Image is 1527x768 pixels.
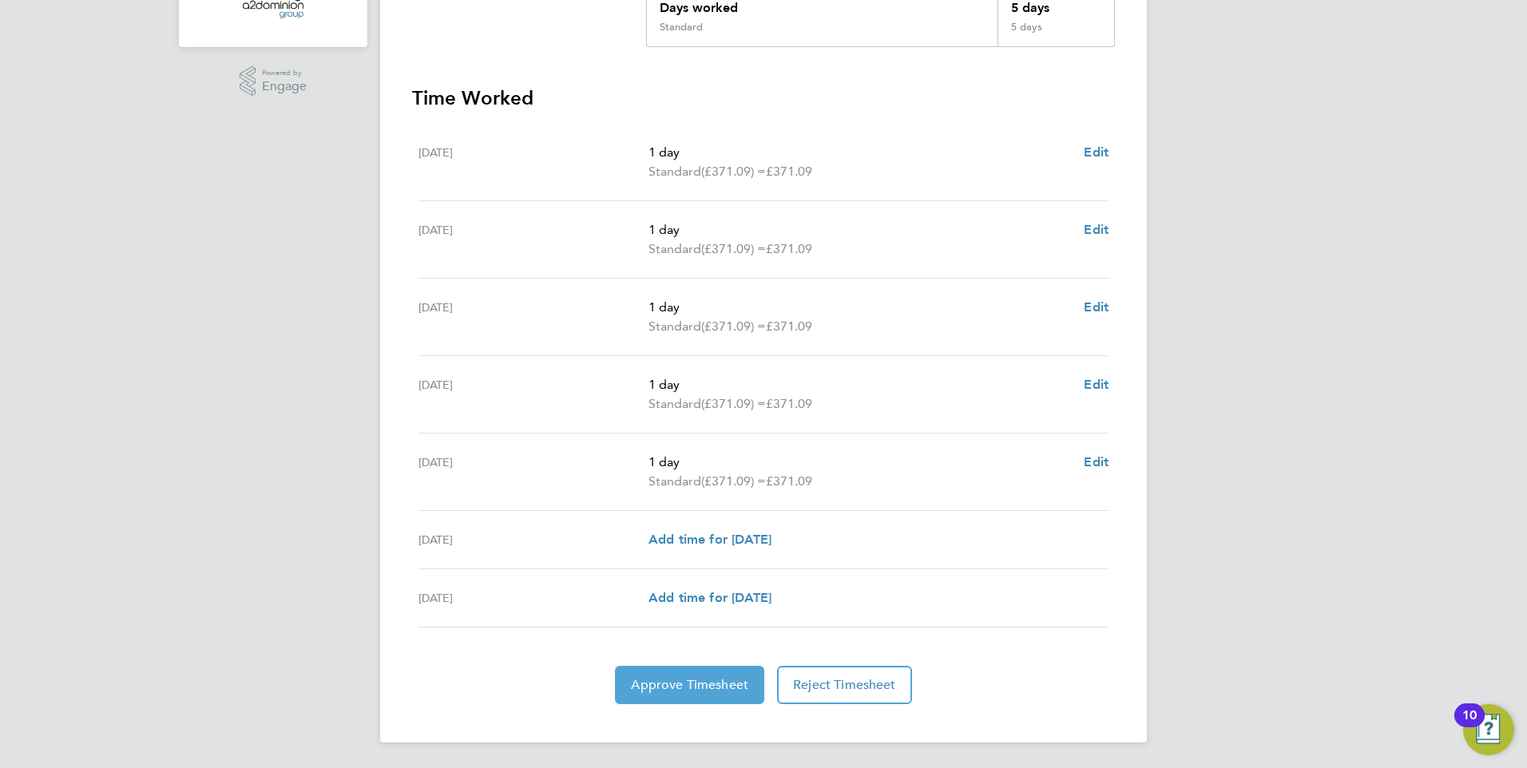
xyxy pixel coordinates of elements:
[648,162,701,181] span: Standard
[998,21,1114,46] div: 5 days
[648,590,771,605] span: Add time for [DATE]
[418,298,648,336] div: [DATE]
[648,530,771,549] a: Add time for [DATE]
[766,241,812,256] span: £371.09
[648,472,701,491] span: Standard
[418,588,648,608] div: [DATE]
[648,375,1071,394] p: 1 day
[418,530,648,549] div: [DATE]
[793,677,896,693] span: Reject Timesheet
[240,66,307,97] a: Powered byEngage
[701,396,766,411] span: (£371.09) =
[701,164,766,179] span: (£371.09) =
[418,453,648,491] div: [DATE]
[1084,143,1109,162] a: Edit
[418,143,648,181] div: [DATE]
[648,220,1071,240] p: 1 day
[1462,715,1477,736] div: 10
[1084,454,1109,469] span: Edit
[631,677,748,693] span: Approve Timesheet
[648,532,771,547] span: Add time for [DATE]
[648,298,1071,317] p: 1 day
[648,588,771,608] a: Add time for [DATE]
[1463,704,1514,755] button: Open Resource Center, 10 new notifications
[1084,375,1109,394] a: Edit
[766,164,812,179] span: £371.09
[701,241,766,256] span: (£371.09) =
[701,473,766,489] span: (£371.09) =
[1084,298,1109,317] a: Edit
[648,317,701,336] span: Standard
[262,80,307,93] span: Engage
[1084,222,1109,237] span: Edit
[1084,377,1109,392] span: Edit
[262,66,307,80] span: Powered by
[648,143,1071,162] p: 1 day
[1084,299,1109,315] span: Edit
[1084,144,1109,160] span: Edit
[648,240,701,259] span: Standard
[418,220,648,259] div: [DATE]
[1084,220,1109,240] a: Edit
[766,319,812,334] span: £371.09
[777,666,912,704] button: Reject Timesheet
[615,666,764,704] button: Approve Timesheet
[766,396,812,411] span: £371.09
[418,375,648,414] div: [DATE]
[766,473,812,489] span: £371.09
[412,85,1115,111] h3: Time Worked
[648,394,701,414] span: Standard
[660,21,703,34] div: Standard
[648,453,1071,472] p: 1 day
[1084,453,1109,472] a: Edit
[701,319,766,334] span: (£371.09) =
